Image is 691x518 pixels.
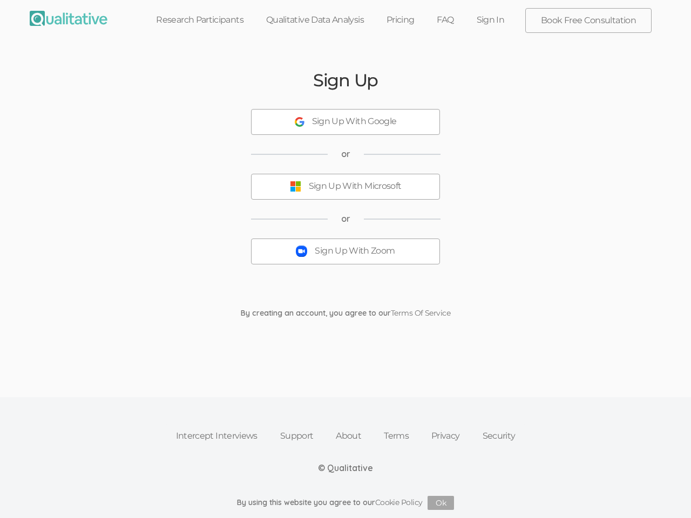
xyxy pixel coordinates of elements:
a: Qualitative Data Analysis [255,8,375,32]
a: Privacy [420,424,471,448]
button: Ok [428,496,454,510]
a: Terms Of Service [391,308,450,318]
img: Sign Up With Google [295,117,304,127]
button: Sign Up With Zoom [251,238,440,264]
a: Research Participants [145,8,255,32]
a: Security [471,424,527,448]
a: Support [269,424,325,448]
a: Terms [372,424,420,448]
button: Sign Up With Google [251,109,440,135]
a: Cookie Policy [375,497,423,507]
img: Sign Up With Microsoft [290,181,301,192]
a: Intercept Interviews [165,424,269,448]
div: © Qualitative [318,462,373,474]
img: Qualitative [30,11,107,26]
iframe: Chat Widget [637,466,691,518]
span: or [341,213,350,225]
div: By using this website you agree to our [237,496,455,510]
a: About [324,424,372,448]
button: Sign Up With Microsoft [251,174,440,200]
a: Pricing [375,8,426,32]
div: Sign Up With Zoom [315,245,395,257]
a: Sign In [465,8,516,32]
a: Book Free Consultation [526,9,651,32]
div: By creating an account, you agree to our [233,308,458,318]
span: or [341,148,350,160]
div: Sign Up With Google [312,115,397,128]
h2: Sign Up [313,71,378,90]
a: FAQ [425,8,465,32]
div: Sign Up With Microsoft [309,180,402,193]
img: Sign Up With Zoom [296,246,307,257]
